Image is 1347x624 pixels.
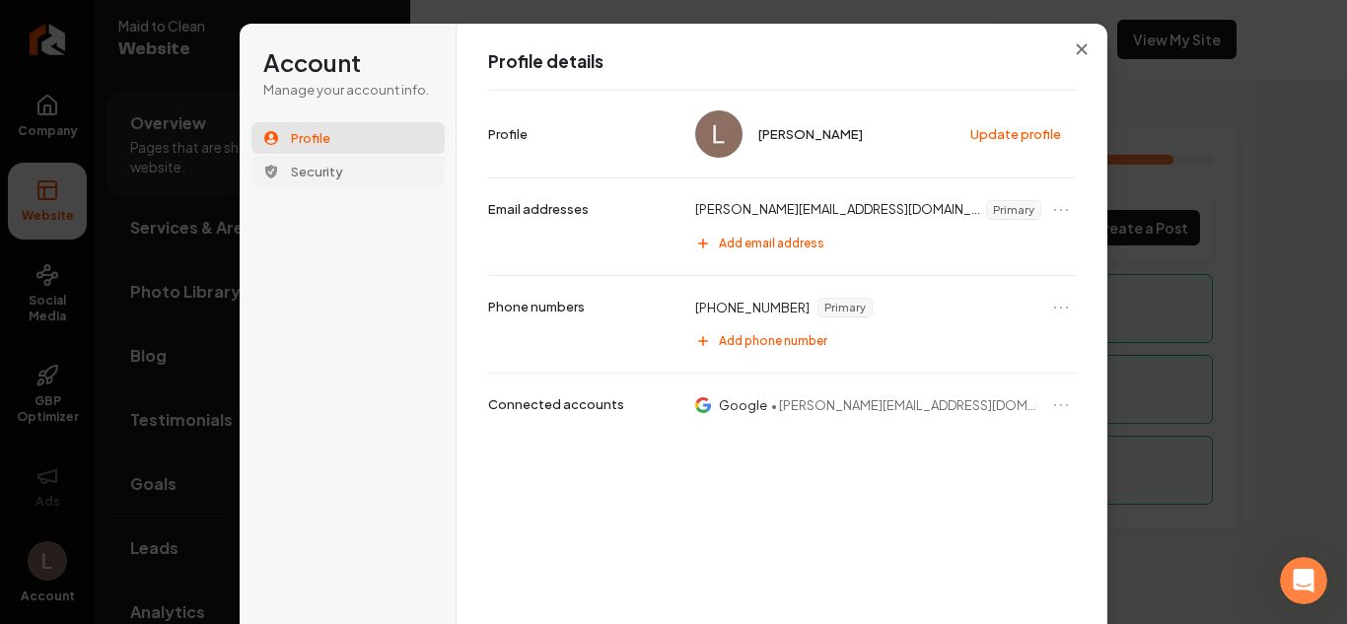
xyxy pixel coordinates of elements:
img: Logan Hubner [695,110,743,158]
span: Add email address [719,236,824,251]
button: Open menu [1049,296,1073,319]
span: Security [291,163,343,180]
h1: Profile details [488,50,1077,74]
span: Profile [291,129,330,147]
button: Open menu [1049,198,1073,222]
button: Update profile [960,119,1073,149]
p: [PERSON_NAME][EMAIL_ADDRESS][DOMAIN_NAME] [695,200,982,220]
button: Close modal [1064,32,1099,67]
span: [PERSON_NAME] [758,125,863,143]
p: Connected accounts [488,395,624,413]
p: [PHONE_NUMBER] [695,299,810,316]
span: Primary [987,201,1040,219]
p: Email addresses [488,200,589,218]
h1: Account [263,47,433,79]
p: Profile [488,125,528,143]
button: Add phone number [685,325,1077,357]
p: Phone numbers [488,298,585,315]
span: • [PERSON_NAME][EMAIL_ADDRESS][DOMAIN_NAME] [771,396,1041,414]
img: Google [695,396,711,414]
button: Add email address [685,228,1077,259]
p: Google [719,396,767,414]
button: Profile [251,122,445,154]
button: Security [251,156,445,187]
p: Manage your account info. [263,81,433,99]
button: Open menu [1049,393,1073,417]
iframe: Intercom live chat [1280,557,1327,604]
span: Primary [818,299,872,316]
span: Add phone number [719,333,827,349]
